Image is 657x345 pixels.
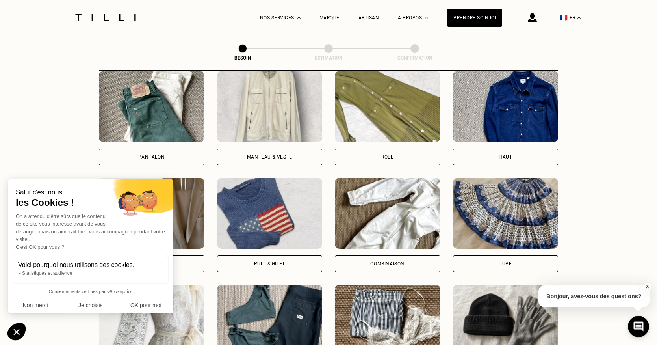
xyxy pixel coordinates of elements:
img: Tilli retouche votre Tailleur [99,178,204,249]
img: icône connexion [528,13,537,22]
a: Marque [319,15,340,21]
a: Prendre soin ici [447,9,502,27]
button: X [643,282,651,291]
a: Artisan [358,15,379,21]
span: 🇫🇷 [560,14,568,21]
div: Haut [499,155,512,159]
img: Tilli retouche votre Robe [335,71,440,142]
img: Logo du service de couturière Tilli [72,14,139,21]
p: Bonjour, avez-vous des questions? [538,285,650,307]
div: Confirmation [375,55,454,61]
div: Combinaison [370,261,405,266]
img: menu déroulant [577,17,581,19]
img: Tilli retouche votre Pantalon [99,71,204,142]
div: Robe [381,155,393,159]
div: Jupe [499,261,512,266]
img: Menu déroulant [297,17,301,19]
img: Tilli retouche votre Manteau & Veste [217,71,323,142]
div: Pantalon [138,155,165,159]
img: Tilli retouche votre Jupe [453,178,559,249]
div: Estimation [289,55,368,61]
div: Besoin [203,55,282,61]
div: Manteau & Veste [247,155,292,159]
img: Menu déroulant à propos [425,17,428,19]
img: Tilli retouche votre Combinaison [335,178,440,249]
img: Tilli retouche votre Pull & gilet [217,178,323,249]
div: Pull & gilet [254,261,285,266]
img: Tilli retouche votre Haut [453,71,559,142]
